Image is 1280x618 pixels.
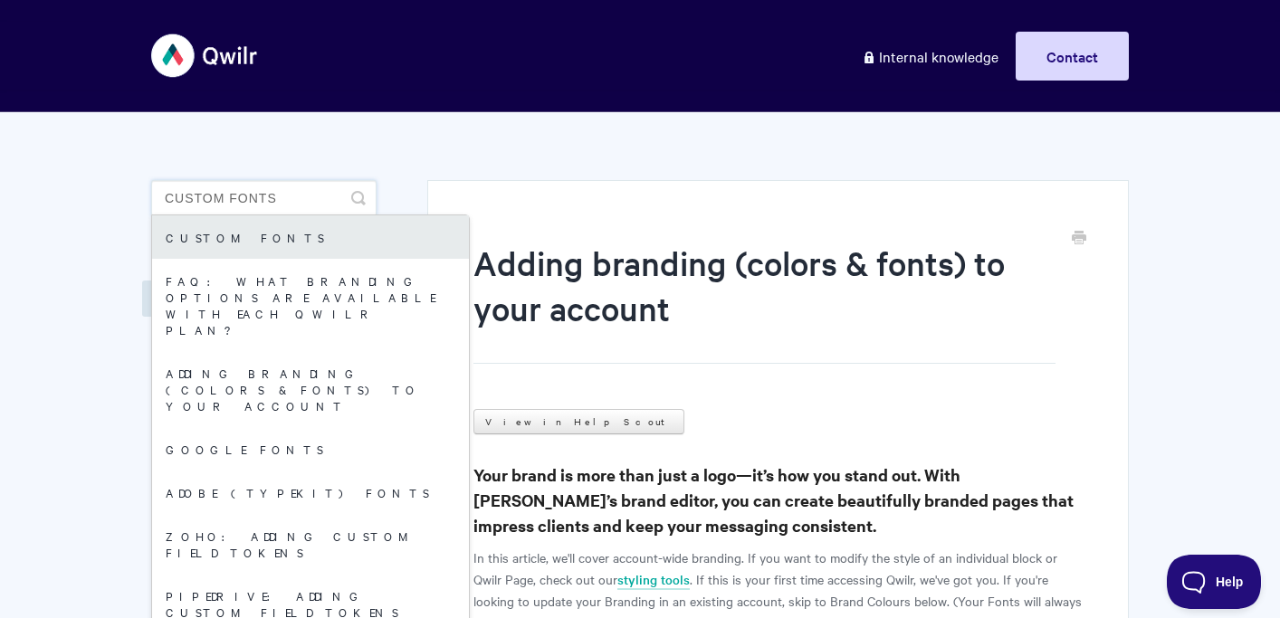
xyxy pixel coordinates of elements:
[151,22,259,90] img: Qwilr Help Center
[151,180,377,216] input: Search
[152,514,469,574] a: Zoho: Adding Custom Field Tokens
[1072,229,1086,249] a: Print this Article
[1016,32,1129,81] a: Contact
[152,471,469,514] a: Adobe (TypeKit) Fonts
[473,240,1056,364] h1: Adding branding (colors & fonts) to your account
[617,570,690,590] a: styling tools
[473,462,1083,538] h3: Your brand is more than just a logo—it’s how you stand out. With [PERSON_NAME]’s brand editor, yo...
[142,280,347,317] a: Setting up your Branding
[473,409,684,434] a: View in Help Scout
[848,32,1012,81] a: Internal knowledge
[152,215,469,259] a: Custom fonts
[152,427,469,471] a: Google Fonts
[152,259,469,351] a: FAQ: What branding options are available with each Qwilr plan?
[1167,555,1262,609] iframe: Toggle Customer Support
[152,351,469,427] a: Adding branding (colors & fonts) to your account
